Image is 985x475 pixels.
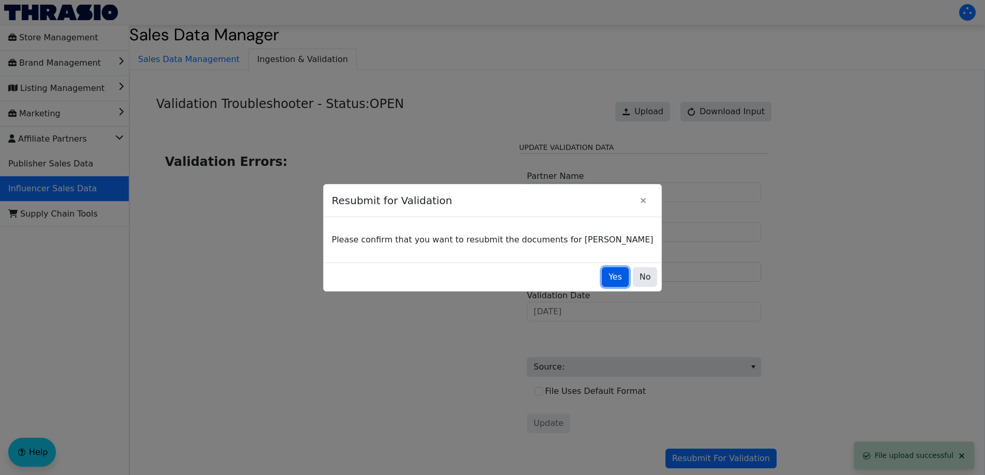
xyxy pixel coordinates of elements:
button: No [633,267,658,287]
span: Yes [609,271,622,283]
span: No [640,271,651,283]
button: Close [633,191,653,210]
span: Resubmit for Validation [332,188,634,213]
p: Please confirm that you want to resubmit the documents for [PERSON_NAME] [332,234,654,246]
button: Yes [602,267,629,287]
